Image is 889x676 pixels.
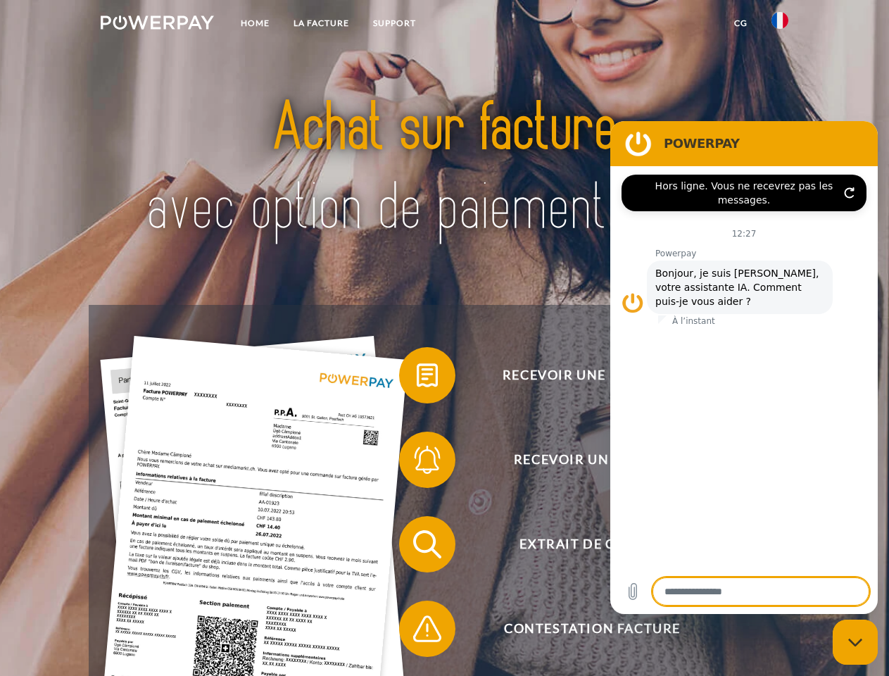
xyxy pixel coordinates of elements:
[420,347,764,403] span: Recevoir une facture ?
[771,12,788,29] img: fr
[399,516,765,572] button: Extrait de compte
[361,11,428,36] a: Support
[282,11,361,36] a: LA FACTURE
[134,68,755,270] img: title-powerpay_fr.svg
[399,601,765,657] button: Contestation Facture
[410,442,445,477] img: qb_bell.svg
[722,11,759,36] a: CG
[101,15,214,30] img: logo-powerpay-white.svg
[610,121,878,614] iframe: Fenêtre de messagerie
[410,611,445,646] img: qb_warning.svg
[420,601,764,657] span: Contestation Facture
[420,516,764,572] span: Extrait de compte
[399,347,765,403] button: Recevoir une facture ?
[410,527,445,562] img: qb_search.svg
[833,620,878,665] iframe: Bouton de lancement de la fenêtre de messagerie, conversation en cours
[410,358,445,393] img: qb_bill.svg
[420,432,764,488] span: Recevoir un rappel?
[399,432,765,488] button: Recevoir un rappel?
[229,11,282,36] a: Home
